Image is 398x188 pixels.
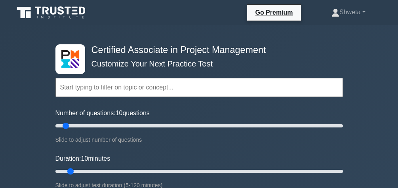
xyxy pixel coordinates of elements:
label: Duration: minutes [55,154,110,163]
span: 10 [116,110,123,116]
div: Slide to adjust number of questions [55,135,343,144]
a: Go Premium [250,8,297,17]
label: Number of questions: questions [55,108,150,118]
a: Shweta [312,4,384,20]
input: Start typing to filter on topic or concept... [55,78,343,97]
span: 10 [81,155,88,162]
h4: Certified Associate in Project Management [88,44,304,55]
